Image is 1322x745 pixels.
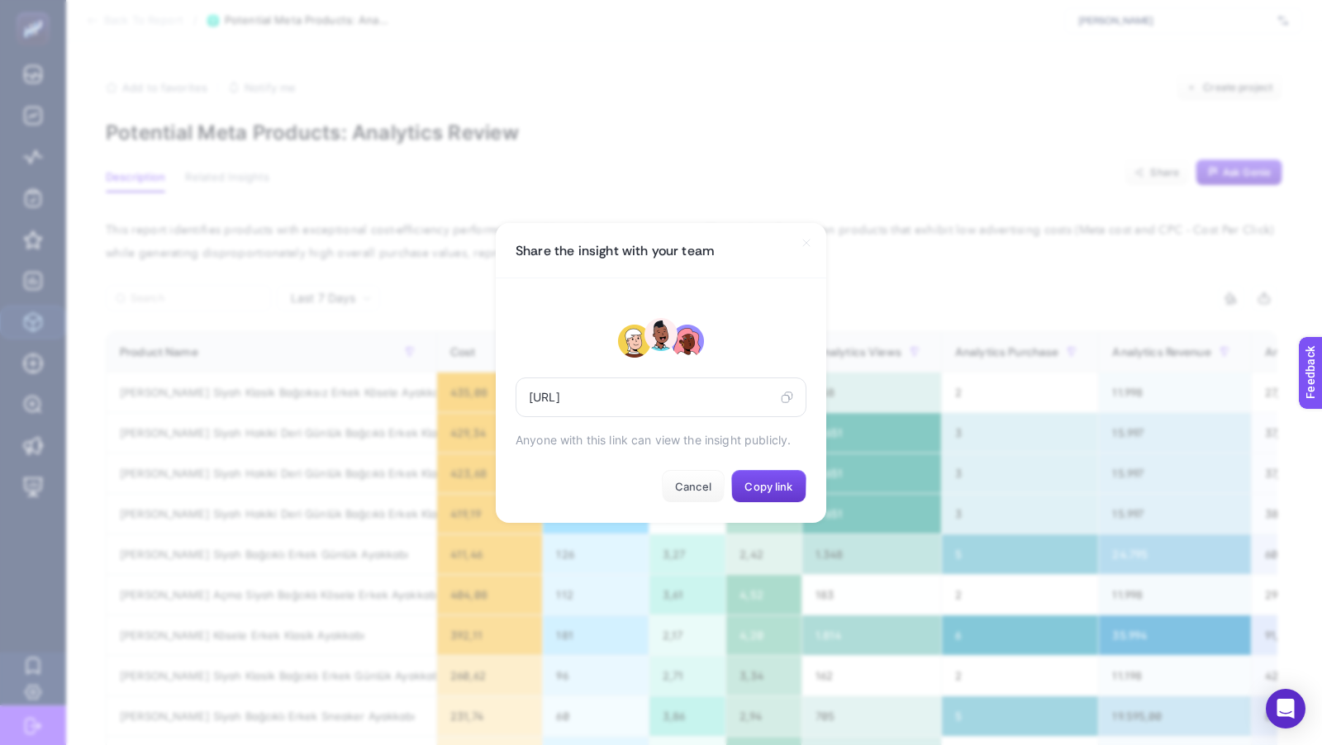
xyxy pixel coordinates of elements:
h1: Share the insight with your team [516,243,714,259]
button: Copy link [731,470,806,503]
span: Copy link [744,480,792,493]
img: avatar-group2.png [618,318,704,358]
div: Open Intercom Messenger [1266,689,1305,728]
span: [URL] [529,391,774,404]
span: Cancel [675,480,711,493]
button: Cancel [662,470,725,503]
p: Anyone with this link can view the insight publicly. [516,430,806,450]
span: Feedback [10,5,63,18]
